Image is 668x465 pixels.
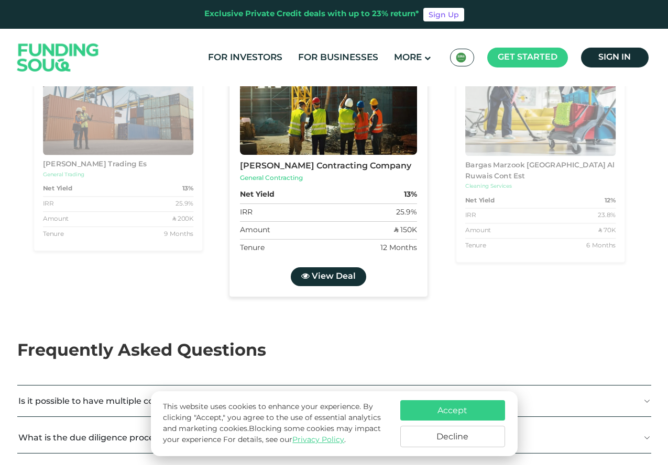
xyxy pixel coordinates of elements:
a: Sign in [581,48,649,67]
div: ʢ 70K [598,226,616,235]
strong: 12% [605,196,616,205]
span: Frequently Asked Questions [17,343,266,359]
strong: 13% [182,184,193,194]
strong: Net Yield [239,189,274,200]
button: What is the due diligence process for businesses? [17,422,651,453]
div: ʢ 150K [393,225,417,236]
div: Amount [239,225,270,236]
span: Sign in [598,53,631,61]
div: IRR [42,199,53,209]
div: ʢ 200K [172,214,193,224]
div: [PERSON_NAME] Contracting Company [239,160,417,173]
div: Amount [465,226,491,235]
div: 6 Months [586,241,616,251]
strong: Net Yield [465,196,495,205]
strong: Net Yield [42,184,72,194]
span: Get started [498,53,557,61]
div: Exclusive Private Credit deals with up to 23% return* [204,8,419,20]
div: Bargas Marzook [GEOGRAPHIC_DATA] Al Ruwais Cont Est [465,160,616,182]
div: IRR [465,211,476,220]
div: Cleaning Services [465,183,616,190]
div: 12 Months [380,243,417,254]
img: Business Image [42,66,193,155]
span: Blocking some cookies may impact your experience [163,425,381,444]
div: 23.8% [598,211,616,220]
div: Tenure [42,230,63,239]
button: Decline [400,426,505,447]
div: 9 Months [163,230,193,239]
div: 25.9% [396,207,417,218]
div: General Trading [42,171,193,179]
a: For Investors [205,49,285,66]
div: 25.9% [176,199,193,209]
span: For details, see our . [223,436,346,444]
p: This website uses cookies to enhance your experience. By clicking "Accept," you agree to the use ... [163,402,389,446]
a: For Businesses [295,49,381,66]
button: Accept [400,400,505,421]
div: General Contracting [239,174,417,183]
a: Privacy Policy [292,436,344,444]
img: SA Flag [456,52,466,63]
div: IRR [239,207,252,218]
img: Business Image [239,50,417,155]
img: Logo [7,31,109,84]
div: Amount [42,214,68,224]
div: Tenure [465,241,486,251]
a: View Deal [290,267,366,286]
span: View Deal [311,273,355,280]
div: Tenure [239,243,264,254]
button: Is it possible to have multiple contract facilities on the platform? [17,385,651,416]
a: Sign Up [423,8,464,21]
span: More [394,53,422,62]
img: Business Image [465,67,616,156]
strong: 13% [403,189,417,200]
div: [PERSON_NAME] Trading Es [42,160,193,170]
